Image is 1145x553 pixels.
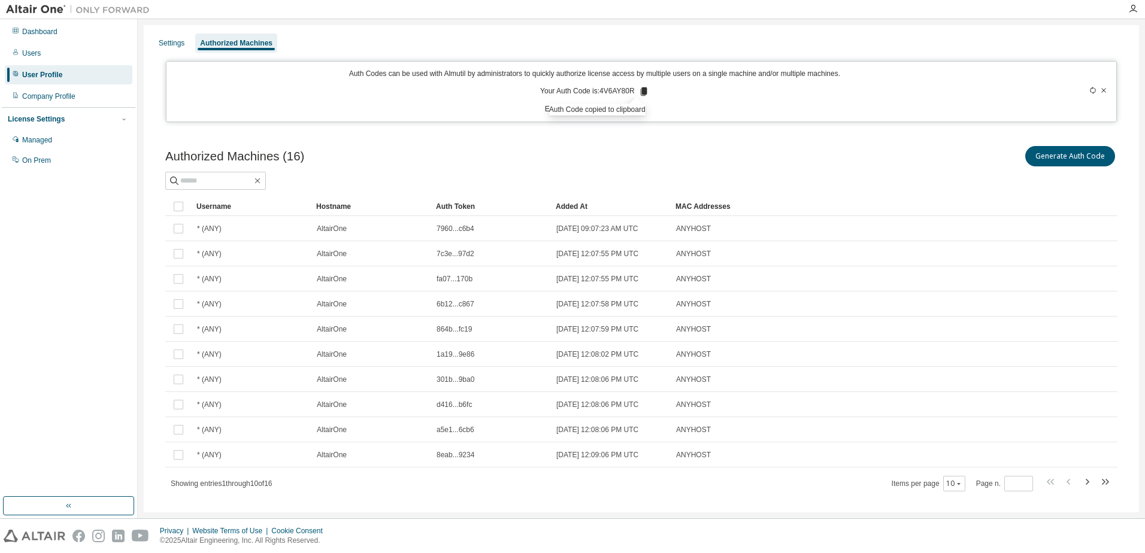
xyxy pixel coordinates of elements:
[676,249,711,259] span: ANYHOST
[556,224,638,233] span: [DATE] 09:07:23 AM UTC
[556,249,638,259] span: [DATE] 12:07:55 PM UTC
[437,375,474,384] span: 301b...9ba0
[676,274,711,284] span: ANYHOST
[437,350,474,359] span: 1a19...9e86
[197,425,222,434] span: * (ANY)
[676,324,711,334] span: ANYHOST
[197,375,222,384] span: * (ANY)
[437,324,472,334] span: 864b...fc19
[1025,146,1115,166] button: Generate Auth Code
[22,92,75,101] div: Company Profile
[437,425,474,434] span: a5e1...6cb6
[556,425,638,434] span: [DATE] 12:08:06 PM UTC
[165,150,304,163] span: Authorized Machines (16)
[174,69,1016,79] p: Auth Codes can be used with Almutil by administrators to quickly authorize license access by mult...
[556,450,638,460] span: [DATE] 12:09:06 PM UTC
[92,530,105,542] img: instagram.svg
[192,526,271,536] div: Website Terms of Use
[437,224,474,233] span: 7960...c6b4
[72,530,85,542] img: facebook.svg
[676,224,711,233] span: ANYHOST
[676,375,711,384] span: ANYHOST
[197,324,222,334] span: * (ANY)
[160,526,192,536] div: Privacy
[22,27,57,37] div: Dashboard
[197,274,222,284] span: * (ANY)
[317,249,347,259] span: AltairOne
[6,4,156,16] img: Altair One
[159,38,184,48] div: Settings
[317,400,347,409] span: AltairOne
[197,299,222,309] span: * (ANY)
[556,375,638,384] span: [DATE] 12:08:06 PM UTC
[946,479,962,488] button: 10
[676,299,711,309] span: ANYHOST
[436,197,546,216] div: Auth Token
[676,350,711,359] span: ANYHOST
[437,450,474,460] span: 8eab...9234
[197,400,222,409] span: * (ANY)
[317,350,347,359] span: AltairOne
[197,350,222,359] span: * (ANY)
[197,249,222,259] span: * (ANY)
[112,530,125,542] img: linkedin.svg
[976,476,1033,491] span: Page n.
[200,38,272,48] div: Authorized Machines
[22,135,52,145] div: Managed
[676,197,986,216] div: MAC Addresses
[556,350,638,359] span: [DATE] 12:08:02 PM UTC
[549,104,646,116] div: Auth Code copied to clipboard
[317,324,347,334] span: AltairOne
[556,299,638,309] span: [DATE] 12:07:58 PM UTC
[316,197,426,216] div: Hostname
[892,476,965,491] span: Items per page
[437,299,474,309] span: 6b12...c867
[556,197,666,216] div: Added At
[317,274,347,284] span: AltairOne
[196,197,307,216] div: Username
[197,450,222,460] span: * (ANY)
[437,400,472,409] span: d416...b6fc
[22,48,41,58] div: Users
[8,114,65,124] div: License Settings
[22,70,62,80] div: User Profile
[174,104,1016,114] p: Expires in 5 minutes, 18 seconds
[4,530,65,542] img: altair_logo.svg
[556,400,638,409] span: [DATE] 12:08:06 PM UTC
[556,324,638,334] span: [DATE] 12:07:59 PM UTC
[437,249,474,259] span: 7c3e...97d2
[22,156,51,165] div: On Prem
[171,479,272,488] span: Showing entries 1 through 10 of 16
[556,274,638,284] span: [DATE] 12:07:55 PM UTC
[317,299,347,309] span: AltairOne
[540,86,649,97] p: Your Auth Code is: 4V6AY80R
[317,450,347,460] span: AltairOne
[676,400,711,409] span: ANYHOST
[437,274,472,284] span: fa07...170b
[676,450,711,460] span: ANYHOST
[317,425,347,434] span: AltairOne
[197,224,222,233] span: * (ANY)
[160,536,330,546] p: © 2025 Altair Engineering, Inc. All Rights Reserved.
[317,224,347,233] span: AltairOne
[271,526,329,536] div: Cookie Consent
[132,530,149,542] img: youtube.svg
[676,425,711,434] span: ANYHOST
[317,375,347,384] span: AltairOne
